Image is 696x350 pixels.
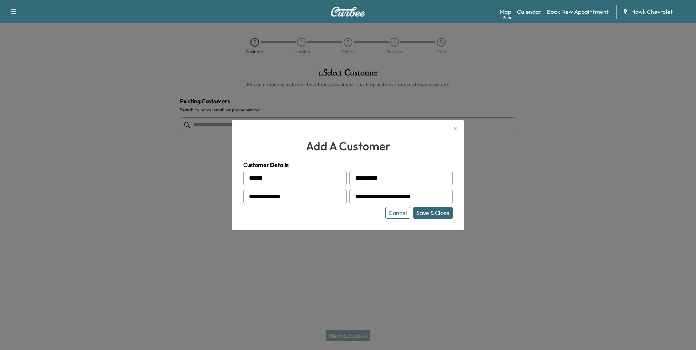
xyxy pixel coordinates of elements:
[547,7,609,16] a: Book New Appointment
[500,7,511,16] a: MapBeta
[503,15,511,20] div: Beta
[243,160,453,169] h4: Customer Details
[631,7,673,16] span: Hawk Chevrolet
[331,7,365,17] img: Curbee Logo
[517,7,541,16] a: Calendar
[385,207,410,219] button: Cancel
[413,207,453,219] button: Save & Close
[243,137,453,155] h2: add a customer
